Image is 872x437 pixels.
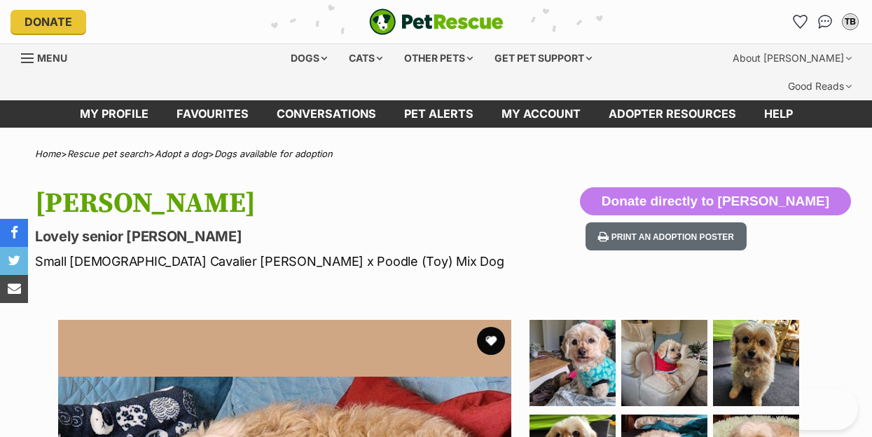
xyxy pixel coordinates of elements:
div: About [PERSON_NAME] [723,44,861,72]
img: chat-41dd97257d64d25036548639549fe6c8038ab92f7586957e7f3b1b290dea8141.svg [818,15,833,29]
div: Cats [339,44,392,72]
a: Pet alerts [390,100,487,128]
div: TB [843,15,857,29]
img: logo-e224e6f780fb5917bec1dbf3a21bbac754714ae5b6737aabdf751b685950b380.svg [369,8,504,35]
button: My account [839,11,861,33]
ul: Account quick links [789,11,861,33]
a: Dogs available for adoption [214,148,333,159]
a: Favourites [162,100,263,128]
img: Photo of Lola Silvanus [621,320,707,406]
a: conversations [263,100,390,128]
iframe: Help Scout Beacon - Open [783,388,858,430]
a: Conversations [814,11,836,33]
a: Adopt a dog [155,148,208,159]
a: Favourites [789,11,811,33]
button: Donate directly to [PERSON_NAME] [580,187,851,215]
a: My profile [66,100,162,128]
span: Menu [37,52,67,64]
div: Dogs [281,44,337,72]
img: Photo of Lola Silvanus [530,320,616,406]
a: Menu [21,44,77,69]
div: Get pet support [485,44,602,72]
button: favourite [477,327,505,355]
a: Home [35,148,61,159]
p: Lovely senior [PERSON_NAME] [35,227,533,246]
img: Photo of Lola Silvanus [713,320,799,406]
p: Small [DEMOGRAPHIC_DATA] Cavalier [PERSON_NAME] x Poodle (Toy) Mix Dog [35,252,533,271]
h1: [PERSON_NAME] [35,187,533,220]
a: Rescue pet search [67,148,148,159]
a: Help [750,100,807,128]
a: My account [487,100,595,128]
div: Other pets [394,44,483,72]
div: Good Reads [778,72,861,100]
a: PetRescue [369,8,504,35]
a: Donate [11,10,86,34]
a: Adopter resources [595,100,750,128]
button: Print an adoption poster [586,222,747,251]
